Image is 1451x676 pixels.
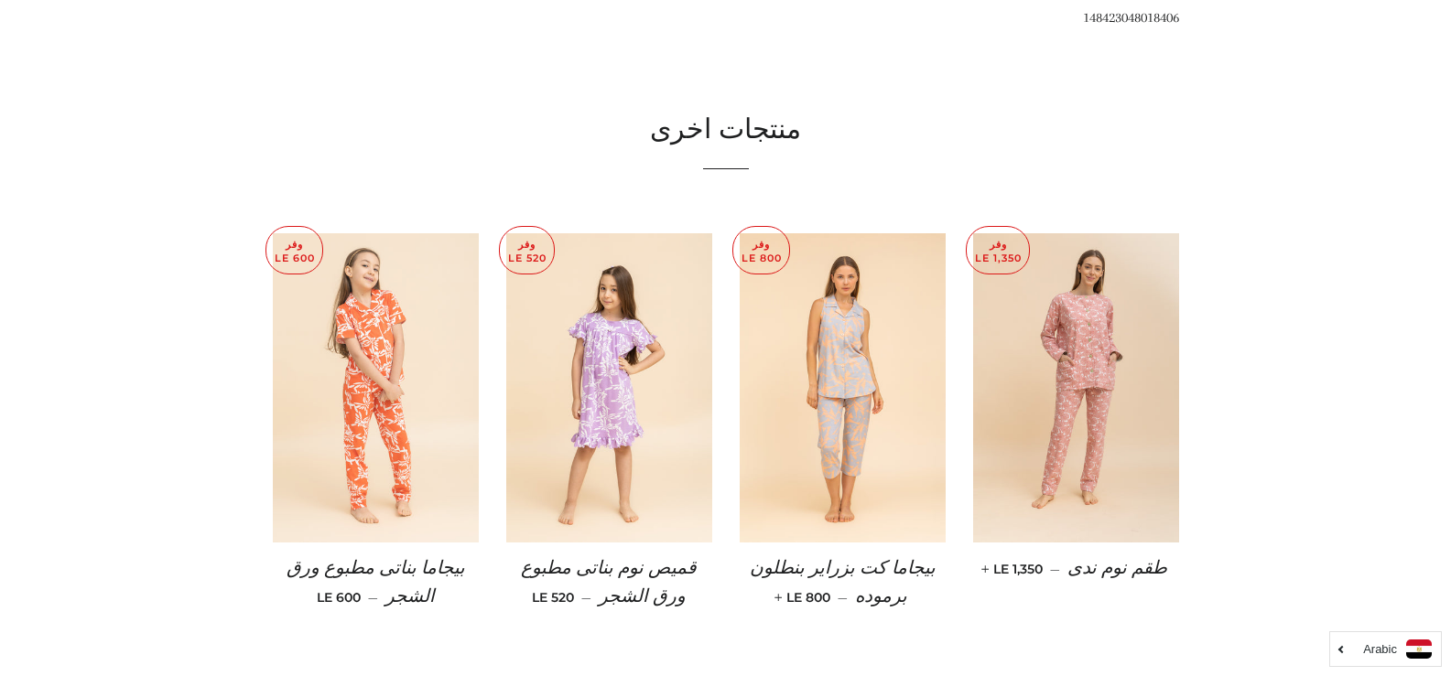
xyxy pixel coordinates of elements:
span: — [581,589,591,606]
a: قميص نوم بناتى مطبوع ورق الشجر — LE 520 [506,542,712,624]
p: وفر LE 800 [733,227,789,274]
p: وفر LE 600 [266,227,322,274]
span: بيجاما بناتى مطبوع ورق الشجر [287,558,465,606]
span: — [1050,561,1060,577]
span: — [368,589,378,606]
a: طقم نوم ندى — LE 1,350 [973,542,1179,595]
span: LE 600 [317,589,361,606]
span: قميص نوم بناتى مطبوع ورق الشجر [521,558,697,606]
p: وفر LE 1,350 [967,227,1029,274]
span: طقم نوم ندى [1067,558,1167,578]
a: بيجاما بناتى مطبوع ورق الشجر — LE 600 [273,542,479,624]
span: LE 1,350 [985,561,1043,577]
span: بيجاما كت بزراير بنطلون برموده [750,558,936,606]
i: Arabic [1363,643,1397,655]
h2: منتجات اخرى [273,112,1179,150]
span: — [838,589,848,606]
span: 148423048018406 [1083,9,1179,26]
span: LE 800 [778,589,830,606]
a: بيجاما كت بزراير بنطلون برموده — LE 800 [740,542,946,624]
span: LE 520 [532,589,574,606]
p: وفر LE 520 [500,227,554,274]
a: Arabic [1339,639,1432,659]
